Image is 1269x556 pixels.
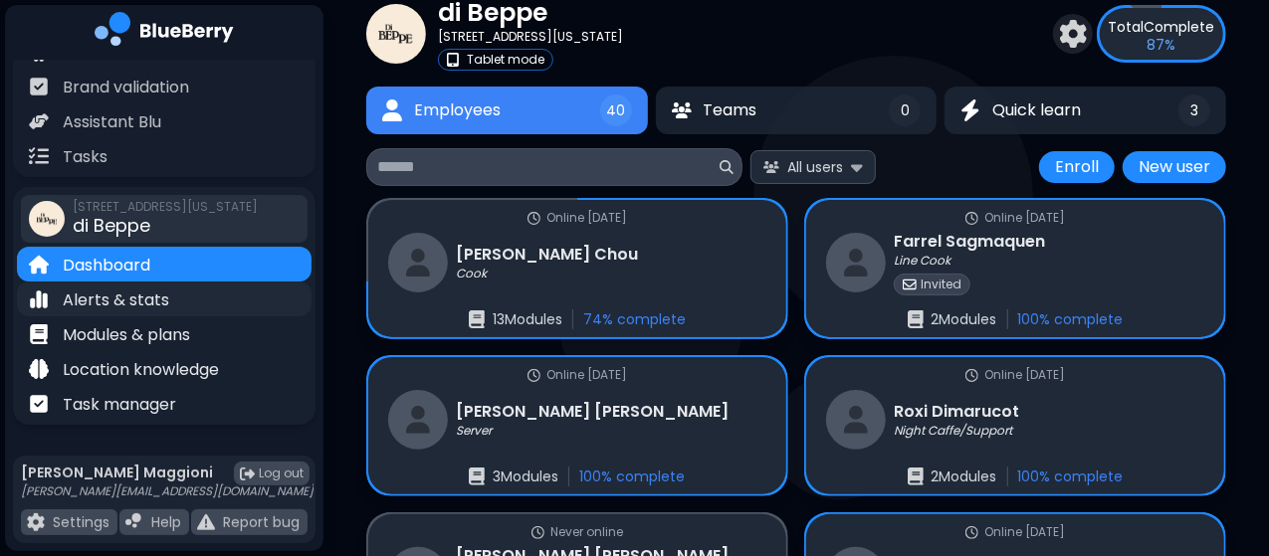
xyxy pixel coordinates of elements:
[984,367,1065,383] p: Online [DATE]
[908,467,924,485] img: enrollments
[29,289,49,309] img: file icon
[29,42,49,62] img: file icon
[720,160,734,174] img: search icon
[63,288,169,312] p: Alerts & stats
[456,266,487,281] p: Cook
[1109,18,1215,36] p: Complete
[382,99,402,122] img: Employees
[528,212,540,225] img: online status
[903,278,917,291] img: invited
[469,310,485,328] img: enrollments
[467,52,544,68] p: Tablet mode
[223,513,300,531] p: Report bug
[984,524,1065,540] p: Online [DATE]
[151,513,181,531] p: Help
[29,146,49,166] img: file icon
[197,513,215,531] img: file icon
[984,210,1065,226] p: Online [DATE]
[63,145,107,169] p: Tasks
[63,323,190,347] p: Modules & plans
[894,400,1019,424] h3: Roxi Dimarucot
[1190,101,1198,119] span: 3
[366,4,426,64] img: company thumbnail
[63,254,150,278] p: Dashboard
[456,243,638,267] h3: [PERSON_NAME] Chou
[992,98,1081,122] span: Quick learn
[95,12,234,53] img: company logo
[438,49,623,71] a: tabletTablet mode
[63,76,189,99] p: Brand validation
[965,369,978,382] img: online status
[1148,36,1176,54] p: 87 %
[63,358,219,382] p: Location knowledge
[656,87,938,134] button: TeamsTeams0
[546,210,627,226] p: Online [DATE]
[901,101,910,119] span: 0
[606,101,625,119] span: 40
[932,310,997,328] p: 2 Module s
[259,465,304,481] span: Log out
[945,87,1226,134] button: Quick learnQuick learn3
[546,367,627,383] p: Online [DATE]
[29,255,49,275] img: file icon
[826,390,886,450] img: restaurant
[21,463,314,481] p: [PERSON_NAME] Maggioni
[456,423,492,439] p: Server
[456,400,729,424] h3: [PERSON_NAME] [PERSON_NAME]
[388,233,448,292] img: restaurant
[826,233,886,292] img: restaurant
[787,158,843,176] span: All users
[583,310,686,328] p: 74 % complete
[960,99,980,122] img: Quick learn
[804,355,1226,496] a: online statusOnline [DATE]restaurantRoxi DimarucotNight Caffe/Supportenrollments2Modules100% comp...
[1039,151,1115,183] button: Enroll
[921,277,961,292] p: Invited
[550,524,623,540] p: Never online
[125,513,143,531] img: file icon
[469,467,485,485] img: enrollments
[27,513,45,531] img: file icon
[894,230,1045,254] h3: Farrel Sagmaquen
[21,483,314,499] p: [PERSON_NAME][EMAIL_ADDRESS][DOMAIN_NAME]
[29,77,49,96] img: file icon
[932,467,997,485] p: 2 Module s
[438,29,623,45] p: [STREET_ADDRESS][US_STATE]
[73,199,258,215] span: [STREET_ADDRESS][US_STATE]
[750,150,876,183] button: All users
[1018,310,1124,328] p: 100 % complete
[1109,17,1145,37] span: Total
[763,161,779,174] img: All users
[63,110,161,134] p: Assistant Blu
[493,310,562,328] p: 13 Module s
[908,310,924,328] img: enrollments
[53,513,109,531] p: Settings
[1059,20,1087,48] img: settings
[29,359,49,379] img: file icon
[965,526,978,539] img: online status
[73,213,150,238] span: di Beppe
[804,198,1226,339] a: online statusOnline [DATE]restaurantFarrel SagmaquenLine CookinvitedInvitedenrollments2Modules100...
[528,369,540,382] img: online status
[366,355,788,496] a: online statusOnline [DATE]restaurant[PERSON_NAME] [PERSON_NAME]Serverenrollments3Modules100% comp...
[447,53,459,67] img: tablet
[29,324,49,344] img: file icon
[579,467,685,485] p: 100 % complete
[1123,151,1226,183] button: New user
[29,111,49,131] img: file icon
[894,423,1012,439] p: Night Caffe/Support
[851,157,863,176] img: expand
[63,393,176,417] p: Task manager
[366,87,648,134] button: EmployeesEmployees40
[388,390,448,450] img: restaurant
[672,102,692,118] img: Teams
[704,98,757,122] span: Teams
[366,198,788,339] a: online statusOnline [DATE]restaurant[PERSON_NAME] ChouCookenrollments13Modules74% complete
[493,467,558,485] p: 3 Module s
[1018,467,1124,485] p: 100 % complete
[240,466,255,481] img: logout
[965,212,978,225] img: online status
[531,526,544,539] img: online status
[29,201,65,237] img: company thumbnail
[414,98,501,122] span: Employees
[29,394,49,414] img: file icon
